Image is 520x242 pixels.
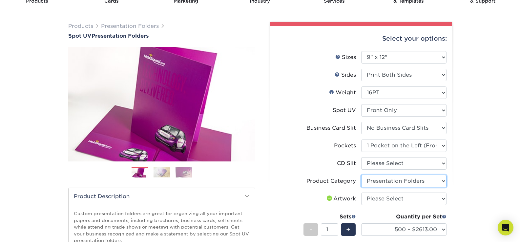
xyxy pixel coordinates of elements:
img: Presentation Folders 03 [176,166,192,178]
span: + [346,225,350,234]
a: Products [68,23,93,29]
div: Open Intercom Messenger [498,220,513,235]
div: Spot UV [333,106,356,114]
div: Sets [303,213,356,221]
div: Product Category [306,177,356,185]
img: Spot UV 01 [68,40,255,169]
img: Presentation Folders 02 [154,167,170,177]
div: Quantity per Set [361,213,447,221]
div: Weight [329,89,356,97]
iframe: Google Customer Reviews [2,222,56,240]
div: Pockets [334,142,356,150]
img: Presentation Folders 01 [132,167,148,178]
div: Business Card Slit [306,124,356,132]
div: Sizes [335,53,356,61]
h2: Product Description [69,188,255,205]
div: Artwork [325,195,356,203]
a: Spot UVPresentation Folders [68,33,255,39]
span: Spot UV [68,33,92,39]
a: Presentation Folders [101,23,159,29]
div: Sides [335,71,356,79]
div: Select your options: [276,26,447,51]
h1: Presentation Folders [68,33,255,39]
div: CD Slit [337,159,356,167]
span: - [309,225,312,234]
